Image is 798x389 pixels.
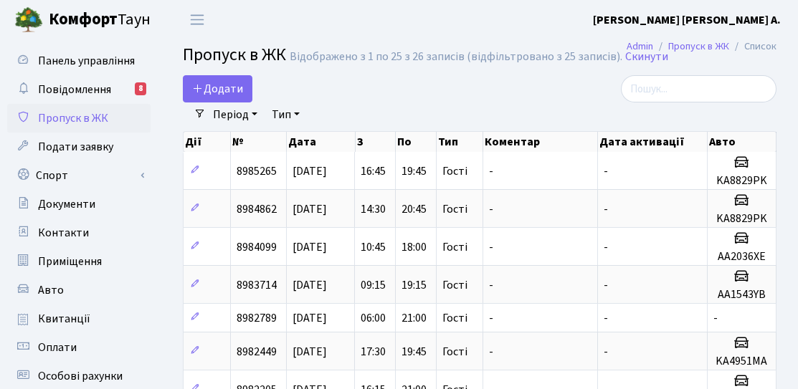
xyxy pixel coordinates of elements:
[38,82,111,97] span: Повідомлення
[621,75,776,102] input: Пошук...
[237,239,277,255] span: 8984099
[38,139,113,155] span: Подати заявку
[7,75,151,104] a: Повідомлення8
[604,310,608,326] span: -
[442,203,467,215] span: Гості
[135,82,146,95] div: 8
[361,163,386,179] span: 16:45
[604,239,608,255] span: -
[604,201,608,217] span: -
[7,190,151,218] a: Документи
[7,47,151,75] a: Панель управління
[402,239,427,255] span: 18:00
[489,344,493,360] span: -
[604,344,608,360] span: -
[231,132,287,152] th: №
[713,250,770,264] h5: АА2036ХЕ
[38,53,135,69] span: Панель управління
[49,8,118,31] b: Комфорт
[293,277,327,293] span: [DATE]
[38,110,108,126] span: Пропуск в ЖК
[713,212,770,226] h5: KA8829PK
[396,132,437,152] th: По
[729,39,776,54] li: Список
[237,344,277,360] span: 8982449
[14,6,43,34] img: logo.png
[287,132,356,152] th: Дата
[183,42,286,67] span: Пропуск в ЖК
[237,201,277,217] span: 8984862
[713,288,770,302] h5: AA1543YB
[489,239,493,255] span: -
[290,50,622,64] div: Відображено з 1 по 25 з 26 записів (відфільтровано з 25 записів).
[266,102,305,127] a: Тип
[402,277,427,293] span: 19:15
[7,276,151,304] a: Авто
[7,333,151,362] a: Оплати
[361,310,386,326] span: 06:00
[293,163,327,179] span: [DATE]
[598,132,708,152] th: Дата активації
[489,277,493,293] span: -
[604,163,608,179] span: -
[237,310,277,326] span: 8982789
[237,163,277,179] span: 8985265
[713,174,770,188] h5: KA8829PK
[489,163,493,179] span: -
[237,277,277,293] span: 8983714
[668,39,729,54] a: Пропуск в ЖК
[293,344,327,360] span: [DATE]
[483,132,598,152] th: Коментар
[713,310,718,326] span: -
[207,102,263,127] a: Період
[356,132,396,152] th: З
[361,277,386,293] span: 09:15
[7,304,151,333] a: Квитанції
[442,279,467,291] span: Гості
[38,282,64,298] span: Авто
[402,163,427,179] span: 19:45
[593,11,781,29] a: [PERSON_NAME] [PERSON_NAME] А.
[625,50,668,64] a: Скинути
[293,201,327,217] span: [DATE]
[708,132,776,152] th: Авто
[361,344,386,360] span: 17:30
[604,277,608,293] span: -
[38,196,95,212] span: Документи
[7,104,151,133] a: Пропуск в ЖК
[184,132,231,152] th: Дії
[402,344,427,360] span: 19:45
[7,218,151,247] a: Контакти
[38,368,123,384] span: Особові рахунки
[38,340,77,355] span: Оплати
[713,355,770,368] h5: KA4951MA
[402,310,427,326] span: 21:00
[489,201,493,217] span: -
[605,32,798,62] nav: breadcrumb
[442,346,467,357] span: Гості
[179,8,215,32] button: Переключити навігацію
[7,247,151,276] a: Приміщення
[442,312,467,324] span: Гості
[293,310,327,326] span: [DATE]
[593,12,781,28] b: [PERSON_NAME] [PERSON_NAME] А.
[7,161,151,190] a: Спорт
[402,201,427,217] span: 20:45
[293,239,327,255] span: [DATE]
[192,81,243,97] span: Додати
[49,8,151,32] span: Таун
[183,75,252,102] a: Додати
[38,225,89,241] span: Контакти
[7,133,151,161] a: Подати заявку
[489,310,493,326] span: -
[361,239,386,255] span: 10:45
[442,165,467,177] span: Гості
[627,39,653,54] a: Admin
[361,201,386,217] span: 14:30
[437,132,483,152] th: Тип
[38,254,102,269] span: Приміщення
[442,241,467,253] span: Гості
[38,311,90,327] span: Квитанції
